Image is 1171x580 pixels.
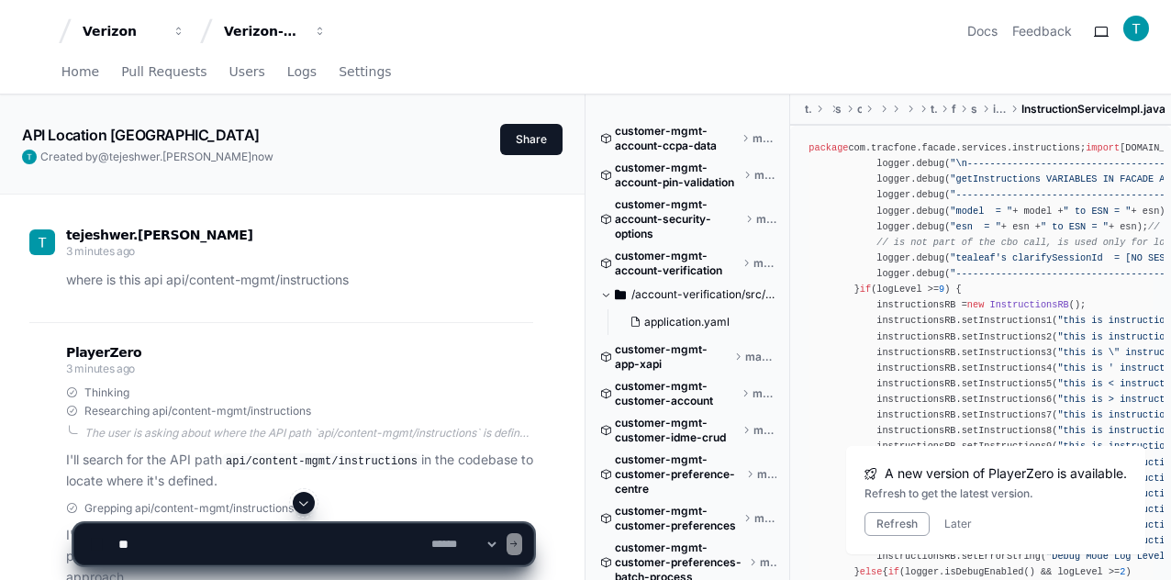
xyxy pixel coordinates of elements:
span: Pull Requests [121,66,206,77]
span: Thinking [84,385,129,400]
span: A new version of PlayerZero is available. [885,464,1127,483]
span: cbo-v2 [857,102,862,117]
span: master [756,212,777,227]
span: instructions [993,102,1007,117]
img: ACg8ocL-P3SnoSMinE6cJ4KuvimZdrZkjavFcOgZl8SznIp-YIbKyw=s96-c [29,229,55,255]
span: new [967,299,984,310]
span: Settings [339,66,391,77]
a: Logs [287,51,317,94]
span: " to ESN = " [1064,206,1132,217]
span: if [860,284,871,295]
span: customer-mgmt-account-verification [615,249,739,278]
button: Share [500,124,563,155]
span: Logs [287,66,317,77]
span: import [1086,142,1120,153]
span: @ [98,150,109,163]
span: master [757,467,776,482]
span: customer-mgmt-app-xapi [615,342,730,372]
span: tracfone [931,102,938,117]
span: Researching api/content-mgmt/instructions [84,404,311,418]
span: application.yaml [644,315,730,329]
span: "esn = " [950,221,1000,232]
span: master [745,350,776,364]
span: master [753,423,776,438]
span: master [754,168,776,183]
span: InstructionServiceImpl.java [1021,102,1165,117]
span: InstructionsRB [990,299,1069,310]
span: 9 [939,284,944,295]
button: Verizon-Clarify-Customer-Management [217,15,334,48]
a: Pull Requests [121,51,206,94]
a: Docs [967,22,998,40]
img: ACg8ocL-P3SnoSMinE6cJ4KuvimZdrZkjavFcOgZl8SznIp-YIbKyw=s96-c [22,150,37,164]
div: Verizon-Clarify-Customer-Management [224,22,303,40]
span: "model = " [950,206,1012,217]
span: Created by [40,150,273,164]
span: /account-verification/src/main/resources [631,287,776,302]
span: customer-mgmt-customer-idme-crud [615,416,739,445]
p: where is this api api/content-mgmt/instructions [66,270,533,291]
span: master [753,386,776,401]
span: Home [61,66,99,77]
span: services [835,102,842,117]
span: package [809,142,848,153]
span: customer-mgmt-account-ccpa-data [615,124,738,153]
button: Refresh [864,512,930,536]
span: 3 minutes ago [66,244,135,258]
div: Verizon [83,22,162,40]
img: ACg8ocL-P3SnoSMinE6cJ4KuvimZdrZkjavFcOgZl8SznIp-YIbKyw=s96-c [1123,16,1149,41]
div: The user is asking about where the API path `api/content-mgmt/instructions` is defined in the cod... [84,426,533,441]
app-text-character-animate: API Location [GEOGRAPHIC_DATA] [22,126,260,144]
iframe: Open customer support [1112,519,1162,569]
span: customer-mgmt-customer-preference-centre [615,452,742,496]
a: Users [229,51,265,94]
span: tejeshwer.[PERSON_NAME] [66,228,253,242]
span: tejeshwer.[PERSON_NAME] [109,150,251,163]
button: Later [944,517,972,531]
a: Home [61,51,99,94]
span: PlayerZero [66,347,141,358]
span: master [753,256,776,271]
div: Refresh to get the latest version. [864,486,1127,501]
code: api/content-mgmt/instructions [222,453,421,470]
svg: Directory [615,284,626,306]
span: facade [952,102,956,117]
button: /account-verification/src/main/resources [600,280,776,309]
span: Users [229,66,265,77]
span: master [753,131,776,146]
span: 3 minutes ago [66,362,135,375]
span: customer-mgmt-account-security-options [615,197,742,241]
span: now [251,150,273,163]
span: services [971,102,978,117]
span: customer-mgmt-account-pin-validation [615,161,740,190]
span: customer-mgmt-customer-account [615,379,738,408]
span: " to ESN = " [1041,221,1109,232]
button: application.yaml [622,309,765,335]
span: tracfone [805,102,812,117]
p: I'll search for the API path in the codebase to locate where it's defined. [66,450,533,492]
button: Verizon [75,15,193,48]
a: Settings [339,51,391,94]
button: Feedback [1012,22,1072,40]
